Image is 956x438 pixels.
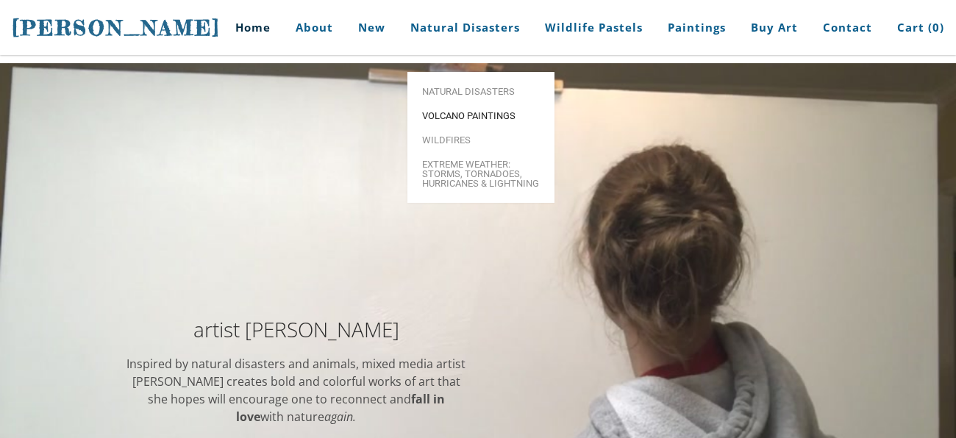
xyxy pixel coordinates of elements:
[125,319,467,340] h2: artist [PERSON_NAME]
[422,135,540,145] span: Wildfires
[932,20,940,35] span: 0
[422,87,540,96] span: Natural Disasters
[422,111,540,121] span: Volcano paintings
[125,355,467,426] div: Inspired by natural disasters and animals, mixed media artist [PERSON_NAME] ​creates bold and col...
[422,159,540,188] span: Extreme Weather: Storms, Tornadoes, Hurricanes & Lightning
[12,15,221,40] span: [PERSON_NAME]
[407,128,554,152] a: Wildfires
[407,104,554,128] a: Volcano paintings
[12,14,221,42] a: [PERSON_NAME]
[407,152,554,195] a: Extreme Weather: Storms, Tornadoes, Hurricanes & Lightning
[324,409,356,425] em: again.
[407,79,554,104] a: Natural Disasters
